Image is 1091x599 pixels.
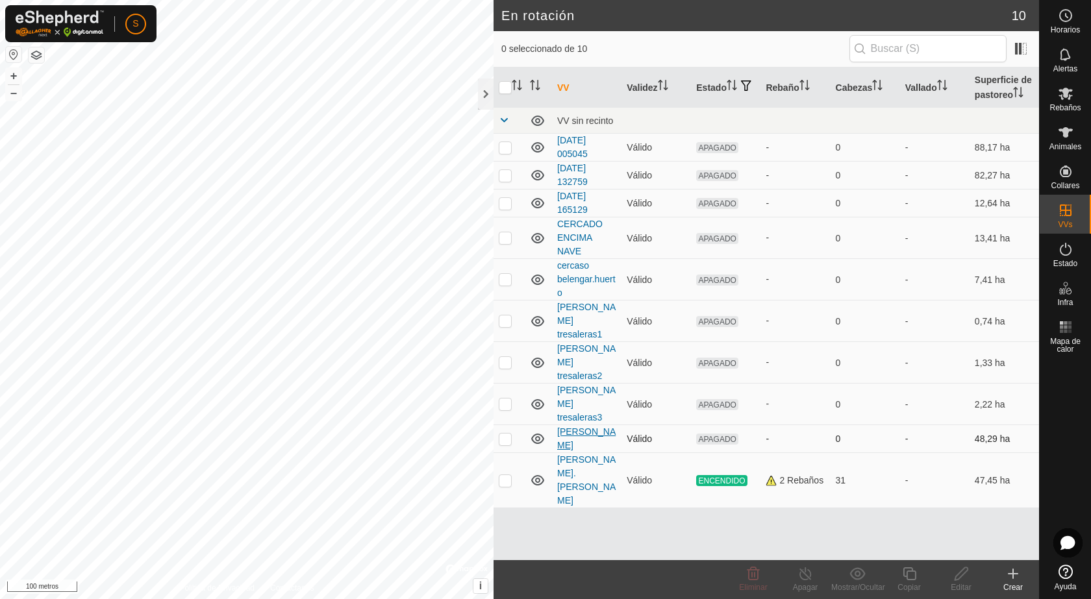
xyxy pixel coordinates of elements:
[1055,582,1077,591] font: Ayuda
[557,219,603,256] a: CERCADO ENCIMA NAVE
[557,343,616,381] font: [PERSON_NAME] tresaleras2
[975,198,1010,208] font: 12,64 ha
[836,475,846,485] font: 31
[1057,298,1073,307] font: Infra
[557,260,616,298] font: cercaso belengar.huerto
[1013,89,1023,99] p-sorticon: Activar para ordenar
[905,233,909,243] font: -
[1051,181,1079,190] font: Collares
[530,82,540,92] p-sorticon: Activar para ordenar
[501,43,587,54] font: 0 seleccionado de 10
[739,583,767,592] font: Eliminar
[905,316,909,326] font: -
[698,234,736,243] font: APAGADO
[698,143,736,153] font: APAGADO
[6,68,21,84] button: +
[766,357,769,367] font: -
[872,82,883,92] p-sorticon: Activar para ordenar
[1049,103,1081,112] font: Rebaños
[905,82,937,93] font: Vallado
[1012,8,1026,23] font: 10
[975,316,1005,326] font: 0,74 ha
[975,142,1010,153] font: 88,17 ha
[905,170,909,180] font: -
[905,475,909,485] font: -
[627,142,652,153] font: Válido
[766,142,769,153] font: -
[1051,25,1080,34] font: Horarios
[696,82,727,93] font: Estado
[557,426,616,450] a: [PERSON_NAME]
[975,233,1010,243] font: 13,41 ha
[627,399,652,410] font: Válido
[698,400,736,409] font: APAGADO
[180,583,255,593] font: Política de Privacidad
[937,82,947,92] p-sorticon: Activar para ordenar
[1050,337,1081,354] font: Mapa de calor
[557,116,613,126] font: VV sin recinto
[479,580,482,591] font: i
[29,47,44,63] button: Capas del Mapa
[1053,64,1077,73] font: Alertas
[975,399,1005,410] font: 2,22 ha
[1040,559,1091,596] a: Ayuda
[557,302,616,339] a: [PERSON_NAME] tresaleras1
[831,583,885,592] font: Mostrar/Ocultar
[905,399,909,410] font: -
[849,35,1007,62] input: Buscar (S)
[836,82,873,93] font: Cabezas
[627,198,652,208] font: Válido
[698,476,745,485] font: ENCENDIDO
[6,47,21,62] button: Restablecer mapa
[1053,259,1077,268] font: Estado
[698,317,736,326] font: APAGADO
[698,275,736,284] font: APAGADO
[698,435,736,444] font: APAGADO
[766,315,769,326] font: -
[766,398,769,409] font: -
[132,18,138,29] font: S
[975,75,1032,100] font: Superficie de pastoreo
[10,86,17,99] font: –
[557,385,616,422] a: [PERSON_NAME] tresaleras3
[836,170,841,180] font: 0
[727,82,737,92] p-sorticon: Activar para ordenar
[627,434,652,444] font: Válido
[557,135,588,159] a: [DATE] 005045
[627,475,652,485] font: Válido
[557,454,616,506] a: [PERSON_NAME].[PERSON_NAME]
[766,434,769,444] font: -
[1049,142,1081,151] font: Animales
[951,583,971,592] font: Editar
[836,142,841,153] font: 0
[6,85,21,101] button: –
[897,583,920,592] font: Copiar
[836,275,841,285] font: 0
[975,275,1005,285] font: 7,41 ha
[658,82,668,92] p-sorticon: Activar para ordenar
[975,434,1010,444] font: 48,29 ha
[905,198,909,208] font: -
[557,191,588,215] font: [DATE] 165129
[836,233,841,243] font: 0
[557,163,588,187] a: [DATE] 132759
[627,275,652,285] font: Válido
[766,232,769,243] font: -
[905,275,909,285] font: -
[836,316,841,326] font: 0
[799,82,810,92] p-sorticon: Activar para ordenar
[180,582,255,594] a: Política de Privacidad
[473,579,488,593] button: i
[766,274,769,284] font: -
[501,8,575,23] font: En rotación
[627,358,652,368] font: Válido
[766,82,799,93] font: Rebaño
[836,358,841,368] font: 0
[698,171,736,180] font: APAGADO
